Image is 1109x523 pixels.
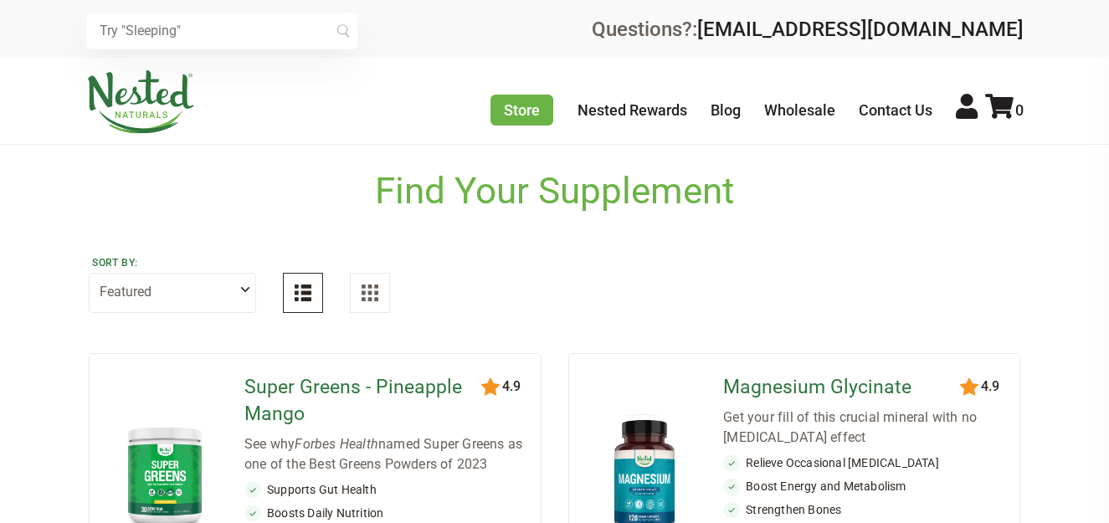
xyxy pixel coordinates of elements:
a: Wholesale [764,101,835,119]
label: Sort by: [92,256,253,269]
li: Boosts Daily Nutrition [244,505,526,521]
div: See why named Super Greens as one of the Best Greens Powders of 2023 [244,434,526,474]
a: Store [490,95,553,126]
a: [EMAIL_ADDRESS][DOMAIN_NAME] [697,18,1024,41]
span: 0 [1015,101,1024,119]
a: Contact Us [859,101,932,119]
h1: Find Your Supplement [375,170,734,213]
div: Questions?: [592,19,1024,39]
input: Try "Sleeping" [86,13,357,49]
a: Magnesium Glycinate [723,374,963,401]
img: Nested Naturals [86,70,195,134]
img: List [295,285,311,301]
em: Forbes Health [295,436,378,452]
div: Get your fill of this crucial mineral with no [MEDICAL_DATA] effect [723,408,1005,448]
li: Relieve Occasional [MEDICAL_DATA] [723,454,1005,471]
li: Boost Energy and Metabolism [723,478,1005,495]
li: Strengthen Bones [723,501,1005,518]
a: Super Greens - Pineapple Mango [244,374,485,428]
a: Nested Rewards [578,101,687,119]
a: Blog [711,101,741,119]
a: 0 [985,101,1024,119]
li: Supports Gut Health [244,481,526,498]
img: Grid [362,285,378,301]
